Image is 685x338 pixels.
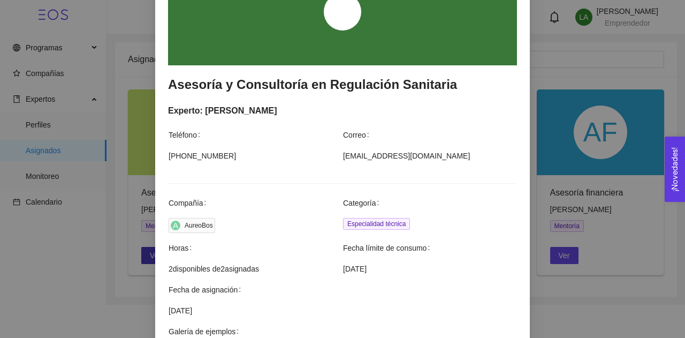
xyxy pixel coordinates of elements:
span: [PHONE_NUMBER] [169,150,342,162]
span: Correo [343,129,374,141]
span: [DATE] [343,263,516,275]
h3: Asesoría y Consultoría en Regulación Sanitaria [168,76,517,93]
span: 2 disponibles de 2 asignadas [169,263,342,275]
button: Open Feedback Widget [665,137,685,202]
div: Experto: [PERSON_NAME] [168,104,517,117]
span: A [173,222,178,230]
span: Galería de ejemplos [169,326,243,337]
span: [DATE] [169,305,516,317]
span: Especialidad técnica [343,218,410,230]
span: Teléfono [169,129,204,141]
span: Horas [169,242,196,254]
span: Categoría [343,197,383,209]
div: AureoBos [185,220,213,231]
span: [EMAIL_ADDRESS][DOMAIN_NAME] [343,150,516,162]
span: Compañía [169,197,210,209]
span: Fecha de asignación [169,284,245,296]
span: Fecha límite de consumo [343,242,434,254]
